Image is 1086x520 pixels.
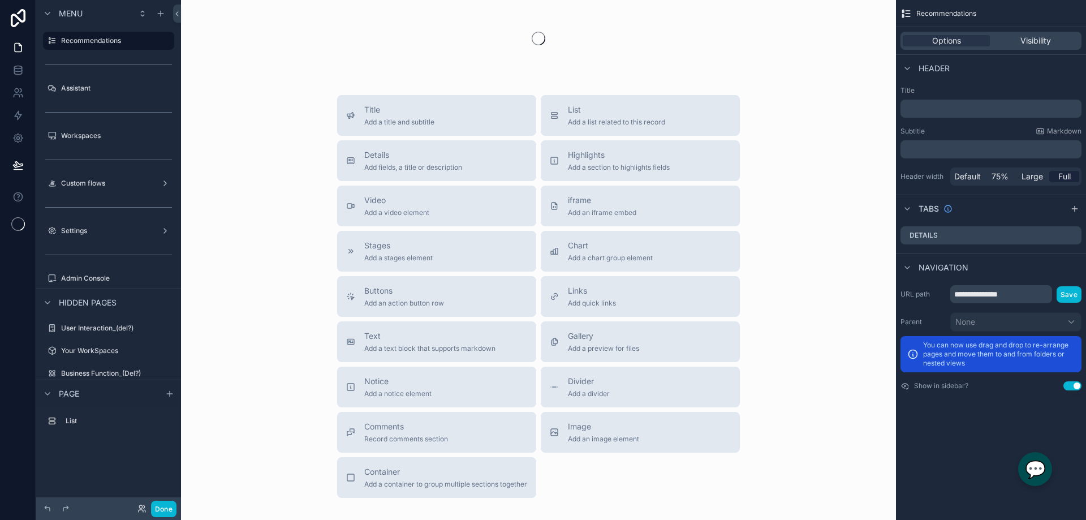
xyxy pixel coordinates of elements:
[364,195,429,206] span: Video
[364,480,527,489] span: Add a container to group multiple sections together
[541,231,740,272] button: ChartAdd a chart group element
[59,297,117,308] span: Hidden pages
[337,95,536,136] button: TitleAdd a title and subtitle
[364,104,434,115] span: Title
[364,285,444,296] span: Buttons
[900,140,1081,158] div: scrollable content
[337,186,536,226] button: VideoAdd a video element
[61,369,172,378] label: Business Function_(Del?)
[900,86,1081,95] label: Title
[541,321,740,362] button: GalleryAdd a preview for files
[364,208,429,217] span: Add a video element
[916,9,976,18] span: Recommendations
[568,330,639,342] span: Gallery
[541,95,740,136] button: ListAdd a list related to this record
[337,140,536,181] button: DetailsAdd fields, a title or description
[568,118,665,127] span: Add a list related to this record
[900,290,946,299] label: URL path
[568,421,639,432] span: Image
[61,324,172,333] label: User Interaction_(del?)
[992,171,1009,182] span: 75%
[900,100,1081,118] div: scrollable content
[568,104,665,115] span: List
[900,172,946,181] label: Header width
[66,416,170,426] label: List
[43,364,174,383] a: Business Function_(Del?)
[1022,171,1043,182] span: Large
[61,274,172,283] label: Admin Console
[568,376,610,387] span: Divider
[900,317,946,326] label: Parent
[1047,127,1081,136] span: Markdown
[337,231,536,272] button: StagesAdd a stages element
[568,208,636,217] span: Add an iframe embed
[923,341,1075,368] p: You can now use drag and drop to re-arrange pages and move them to and from folders or nested views
[954,171,981,182] span: Default
[1020,35,1051,46] span: Visibility
[364,240,433,251] span: Stages
[910,231,938,240] label: Details
[914,381,968,390] label: Show in sidebar?
[568,389,610,398] span: Add a divider
[364,466,527,478] span: Container
[61,226,156,235] label: Settings
[61,179,156,188] label: Custom flows
[337,367,536,407] button: NoticeAdd a notice element
[364,163,462,172] span: Add fields, a title or description
[43,32,174,50] a: Recommendations
[919,262,968,273] span: Navigation
[61,36,167,45] label: Recommendations
[568,435,639,444] span: Add an image element
[59,388,79,399] span: Page
[337,412,536,453] button: CommentsRecord comments section
[919,203,939,214] span: Tabs
[151,501,176,517] button: Done
[541,367,740,407] button: DividerAdd a divider
[43,269,174,287] a: Admin Console
[1018,452,1052,486] div: Chat with us
[541,412,740,453] button: ImageAdd an image element
[61,84,172,93] label: Assistant
[61,346,172,355] label: Your WorkSpaces
[1036,127,1081,136] a: Markdown
[364,389,432,398] span: Add a notice element
[337,321,536,362] button: TextAdd a text block that supports markdown
[364,344,495,353] span: Add a text block that supports markdown
[568,253,653,263] span: Add a chart group element
[919,63,950,74] span: Header
[43,222,174,240] a: Settings
[59,8,83,19] span: Menu
[364,421,448,432] span: Comments
[541,140,740,181] button: HighlightsAdd a section to highlights fields
[541,186,740,226] button: iframeAdd an iframe embed
[568,285,616,296] span: Links
[337,457,536,498] button: ContainerAdd a container to group multiple sections together
[43,174,174,192] a: Custom flows
[364,435,448,444] span: Record comments section
[43,342,174,360] a: Your WorkSpaces
[36,407,181,441] div: scrollable content
[568,240,653,251] span: Chart
[61,131,172,140] label: Workspaces
[950,312,1081,332] button: None
[568,344,639,353] span: Add a preview for files
[364,253,433,263] span: Add a stages element
[364,376,432,387] span: Notice
[43,127,174,145] a: Workspaces
[541,276,740,317] button: LinksAdd quick links
[568,195,636,206] span: iframe
[364,118,434,127] span: Add a title and subtitle
[1058,171,1071,182] span: Full
[43,79,174,97] a: Assistant
[568,163,670,172] span: Add a section to highlights fields
[1057,286,1081,303] button: Save
[337,276,536,317] button: ButtonsAdd an action button row
[900,127,925,136] label: Subtitle
[568,299,616,308] span: Add quick links
[955,316,975,328] span: None
[43,319,174,337] a: User Interaction_(del?)
[364,330,495,342] span: Text
[364,149,462,161] span: Details
[364,299,444,308] span: Add an action button row
[932,35,961,46] span: Options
